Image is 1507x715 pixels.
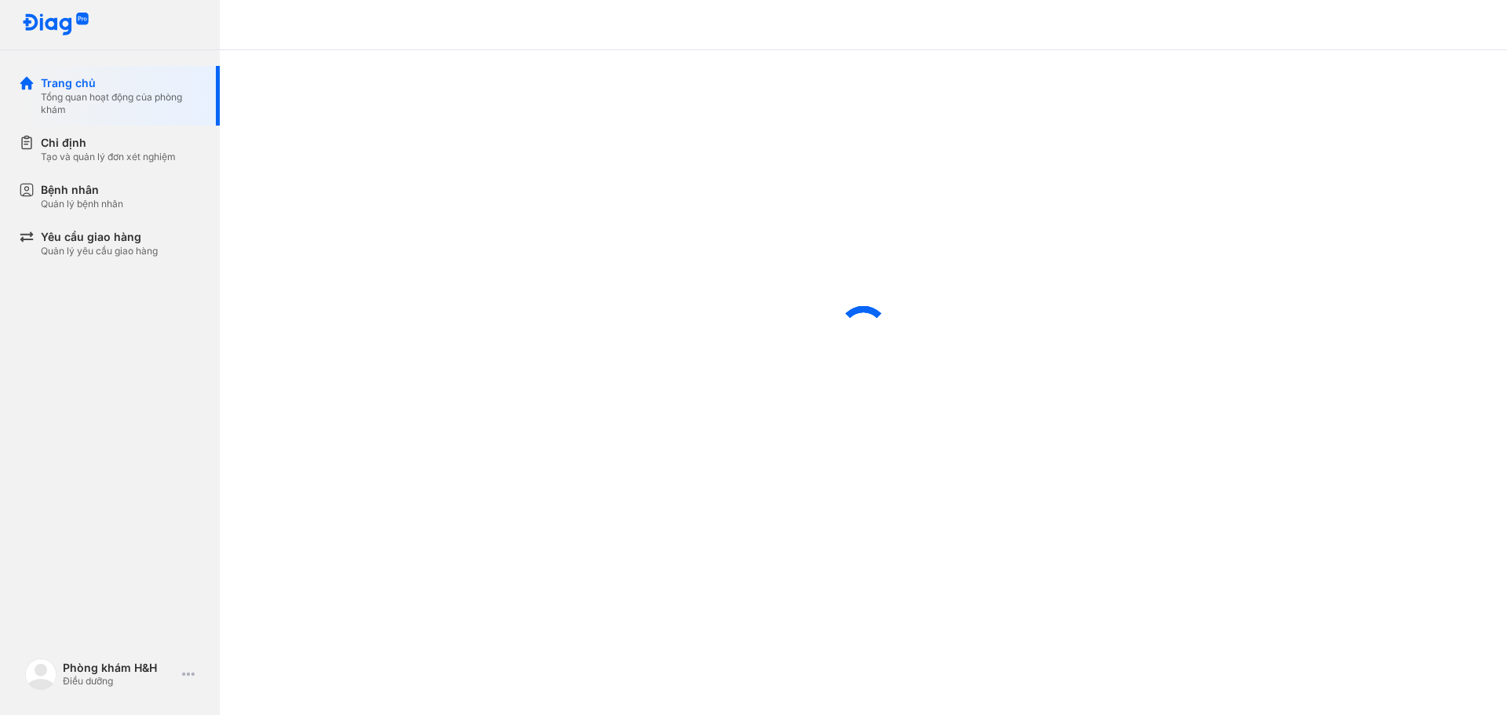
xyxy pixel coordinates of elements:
[25,658,57,690] img: logo
[22,13,89,37] img: logo
[41,229,158,245] div: Yêu cầu giao hàng
[41,91,201,116] div: Tổng quan hoạt động của phòng khám
[41,198,123,210] div: Quản lý bệnh nhân
[63,661,176,675] div: Phòng khám H&H
[41,245,158,257] div: Quản lý yêu cầu giao hàng
[41,75,201,91] div: Trang chủ
[63,675,176,688] div: Điều dưỡng
[41,151,176,163] div: Tạo và quản lý đơn xét nghiệm
[41,135,176,151] div: Chỉ định
[41,182,123,198] div: Bệnh nhân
